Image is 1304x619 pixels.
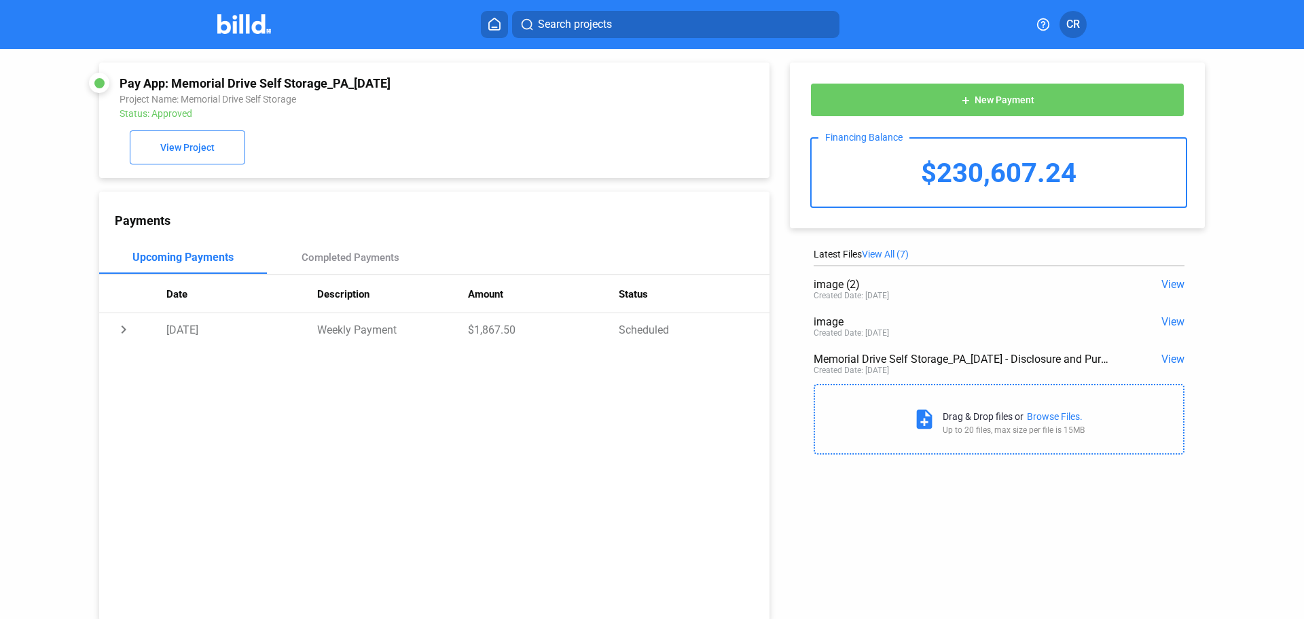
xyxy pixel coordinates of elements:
[975,95,1034,106] span: New Payment
[814,249,1184,260] div: Latest Files
[814,366,889,375] div: Created Date: [DATE]
[943,411,1024,422] div: Drag & Drop files or
[814,291,889,300] div: Created Date: [DATE]
[812,139,1186,207] div: $230,607.24
[120,108,623,119] div: Status: Approved
[120,76,623,90] div: Pay App: Memorial Drive Self Storage_PA_[DATE]
[217,14,271,34] img: Billd Company Logo
[130,130,245,164] button: View Project
[120,94,623,105] div: Project Name: Memorial Drive Self Storage
[468,275,619,313] th: Amount
[1161,315,1184,328] span: View
[160,143,215,154] span: View Project
[302,251,399,264] div: Completed Payments
[810,83,1184,117] button: New Payment
[1027,411,1083,422] div: Browse Files.
[960,95,971,106] mat-icon: add
[814,328,889,338] div: Created Date: [DATE]
[619,313,769,346] td: Scheduled
[468,313,619,346] td: $1,867.50
[1161,278,1184,291] span: View
[818,132,909,143] div: Financing Balance
[814,315,1110,328] div: image
[132,251,234,264] div: Upcoming Payments
[1059,11,1087,38] button: CR
[943,425,1085,435] div: Up to 20 files, max size per file is 15MB
[1161,353,1184,366] span: View
[166,313,317,346] td: [DATE]
[814,353,1110,366] div: Memorial Drive Self Storage_PA_[DATE] - Disclosure and Purchase Statement.pdf
[166,275,317,313] th: Date
[814,278,1110,291] div: image (2)
[862,249,909,260] span: View All (7)
[1066,16,1080,33] span: CR
[619,275,769,313] th: Status
[317,313,468,346] td: Weekly Payment
[317,275,468,313] th: Description
[512,11,839,38] button: Search projects
[115,213,769,228] div: Payments
[913,408,936,431] mat-icon: note_add
[538,16,612,33] span: Search projects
